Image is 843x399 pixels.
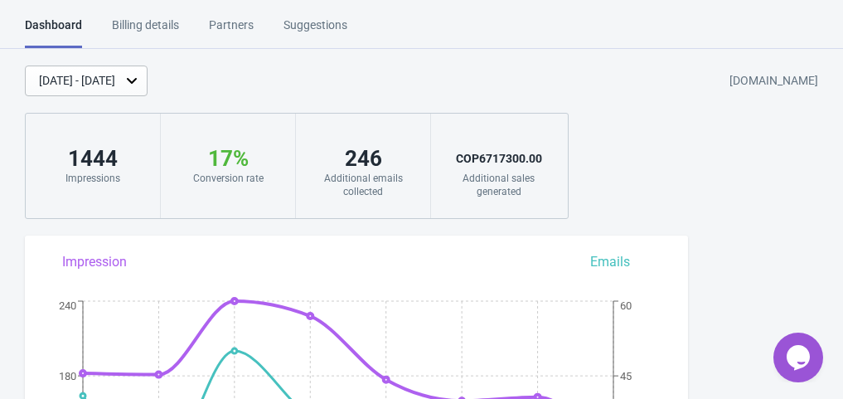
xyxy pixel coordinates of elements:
div: [DATE] - [DATE] [39,72,115,90]
tspan: 180 [59,370,76,382]
tspan: 45 [620,370,632,382]
div: Additional emails collected [312,172,414,198]
tspan: 60 [620,299,632,312]
div: Suggestions [283,17,347,46]
div: 17 % [177,145,279,172]
div: Impressions [42,172,143,185]
div: [DOMAIN_NAME] [729,66,818,96]
div: COP 6717300.00 [448,145,550,172]
div: 1444 [42,145,143,172]
div: Partners [209,17,254,46]
div: 246 [312,145,414,172]
tspan: 240 [59,299,76,312]
div: Dashboard [25,17,82,48]
div: Conversion rate [177,172,279,185]
iframe: chat widget [773,333,826,382]
div: Additional sales generated [448,172,550,198]
div: Billing details [112,17,179,46]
